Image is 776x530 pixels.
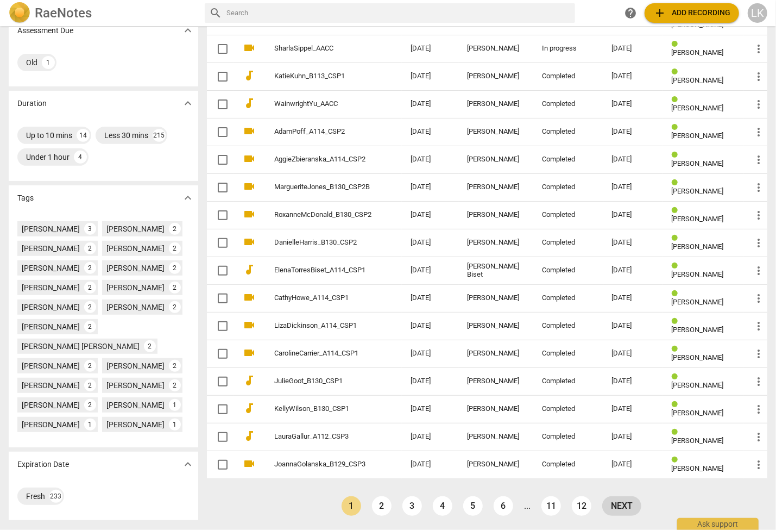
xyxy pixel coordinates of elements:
div: [DATE] [612,322,654,330]
td: [DATE] [402,312,458,340]
div: 2 [169,301,181,313]
div: 2 [169,379,181,391]
span: more_vert [752,320,765,333]
span: audiotrack [243,374,256,387]
div: 233 [49,490,62,503]
div: LK [748,3,767,23]
td: [DATE] [402,284,458,312]
div: 1 [169,399,181,411]
span: more_vert [752,126,765,139]
p: Expiration Date [17,459,69,470]
span: [PERSON_NAME] [672,104,724,112]
span: Review status: completed [672,401,682,409]
td: [DATE] [402,173,458,201]
div: Completed [542,155,595,164]
span: [PERSON_NAME] [672,298,724,306]
div: [PERSON_NAME] [467,239,525,247]
span: Review status: completed [672,96,682,104]
div: 2 [84,379,96,391]
a: WainwrightYu_AACC [274,100,371,108]
button: Show more [180,456,196,472]
span: more_vert [752,458,765,471]
span: [PERSON_NAME] [672,381,724,389]
div: Fresh [26,491,45,502]
div: [PERSON_NAME] [22,302,80,313]
a: KellyWilson_B130_CSP1 [274,405,371,413]
span: Review status: completed [672,207,682,215]
span: [PERSON_NAME] [672,48,724,57]
a: Page 3 [402,496,422,516]
div: Completed [542,322,595,330]
div: [PERSON_NAME] [22,223,80,234]
div: Completed [542,460,595,469]
div: [PERSON_NAME] [467,211,525,219]
span: [PERSON_NAME] [672,270,724,278]
span: videocam [243,208,256,221]
input: Search [226,4,571,22]
div: [PERSON_NAME] [467,377,525,385]
span: videocam [243,152,256,165]
div: [DATE] [612,405,654,413]
a: KatieKuhn_B113_CSP1 [274,72,371,80]
div: [PERSON_NAME] [467,100,525,108]
span: help [624,7,637,20]
td: [DATE] [402,423,458,451]
div: [DATE] [612,128,654,136]
div: [PERSON_NAME] [467,155,525,164]
span: videocam [243,346,256,359]
div: 4 [74,151,87,164]
div: 2 [84,321,96,333]
button: Show more [180,22,196,39]
div: 2 [84,282,96,294]
span: videocam [243,291,256,304]
div: [DATE] [612,377,654,385]
button: Show more [180,190,196,206]
td: [DATE] [402,451,458,478]
div: Completed [542,433,595,441]
button: Show more [180,95,196,111]
div: [PERSON_NAME] [22,419,80,430]
div: [DATE] [612,45,654,53]
div: Ask support [677,518,759,530]
div: Less 30 mins [104,130,148,141]
div: Completed [542,350,595,358]
span: audiotrack [243,263,256,276]
span: [PERSON_NAME] [672,464,724,472]
div: [PERSON_NAME] [467,72,525,80]
span: videocam [243,235,256,248]
span: videocam [243,180,256,193]
span: Review status: completed [672,179,682,187]
div: [PERSON_NAME] [22,263,80,273]
span: [PERSON_NAME] [672,159,724,167]
div: [PERSON_NAME] [106,223,165,234]
div: 1 [42,56,55,69]
div: [PERSON_NAME] [106,243,165,254]
span: Review status: completed [672,40,682,48]
span: more_vert [752,292,765,305]
div: [PERSON_NAME] [467,322,525,330]
p: Tags [17,192,34,204]
div: [DATE] [612,211,654,219]
span: [PERSON_NAME] [672,326,724,334]
div: [DATE] [612,72,654,80]
a: CarolineCarrier_A114_CSP1 [274,350,371,358]
a: Page 12 [572,496,591,516]
span: more_vert [752,375,765,388]
a: AggieZbieranska_A114_CSP2 [274,155,371,164]
div: [DATE] [612,460,654,469]
span: more_vert [752,70,765,83]
p: Assessment Due [17,25,73,36]
span: [PERSON_NAME] [672,242,724,251]
a: Page 2 [372,496,392,516]
div: Completed [542,239,595,247]
a: LizaDickinson_A114_CSP1 [274,322,371,330]
a: next [602,496,641,516]
span: videocam [243,124,256,138]
a: LogoRaeNotes [9,2,196,24]
div: [PERSON_NAME] [106,263,165,273]
div: 2 [169,242,181,254]
div: [PERSON_NAME] [467,460,525,469]
div: Completed [542,266,595,275]
a: Page 5 [463,496,483,516]
span: more_vert [752,153,765,166]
